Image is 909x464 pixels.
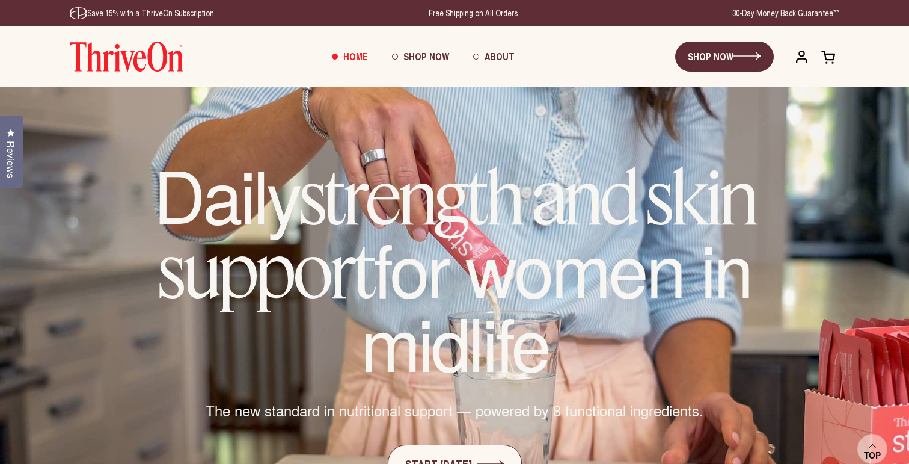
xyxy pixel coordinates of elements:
span: The new standard in nutritional support — powered by 8 functional ingredients. [206,400,703,421]
a: Home [320,40,380,73]
p: Free Shipping on All Orders [429,7,518,19]
span: Shop Now [403,49,449,63]
a: Shop Now [380,40,461,73]
em: strength and skin support [158,152,756,317]
p: Save 15% with a ThriveOn Subscription [70,7,214,19]
a: SHOP NOW [675,42,774,72]
span: About [485,49,515,63]
span: Home [343,49,368,63]
a: About [461,40,527,73]
h1: Daily for women in midlife [94,159,815,376]
span: Top [864,450,881,461]
span: Reviews [3,141,19,178]
p: 30-Day Money Back Guarantee** [732,7,839,19]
